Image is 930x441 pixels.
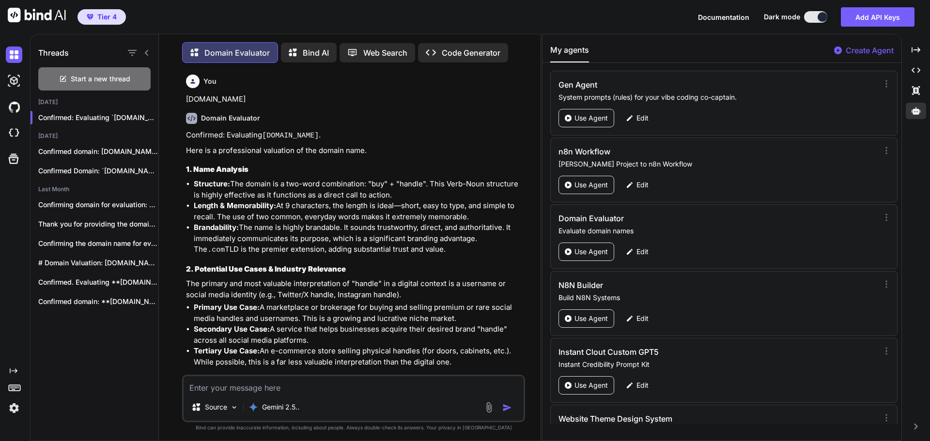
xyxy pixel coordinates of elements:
p: Bind AI [303,47,329,59]
p: Confirmed: Evaluating `[DOMAIN_NAME]`. ... [38,113,158,122]
strong: Secondary Use Case: [194,324,270,334]
img: darkChat [6,46,22,63]
strong: Structure: [194,179,230,188]
p: Evaluate domain names [558,226,875,236]
button: Documentation [698,12,749,22]
p: Confirming domain for evaluation: **[DOMAIN_NAME]** Here is... [38,200,158,210]
li: The name is highly brandable. It sounds trustworthy, direct, and authoritative. It immediately co... [194,222,523,256]
h3: Gen Agent [558,79,780,91]
strong: Primary Use Case: [194,303,260,312]
li: A service that helps businesses acquire their desired brand "handle" across all social media plat... [194,324,523,346]
p: Gemini 2.5.. [262,402,299,412]
p: Build N8N Systems [558,293,875,303]
p: # Domain Valuation: [DOMAIN_NAME] ## Analysis -... [38,258,158,268]
h1: Threads [38,47,69,59]
img: darkAi-studio [6,73,22,89]
h3: n8n Workflow [558,146,780,157]
h3: Domain Evaluator [558,213,780,224]
strong: Length & Memorability: [194,201,276,210]
p: Edit [636,380,649,390]
p: Edit [636,314,649,323]
h3: Instant Clout Custom GPT5 [558,346,780,358]
h3: Website Theme Design System [558,413,780,425]
h3: N8N Builder [558,279,780,291]
p: [PERSON_NAME] Project to n8n Workflow [558,159,875,169]
span: Documentation [698,13,749,21]
p: Confirmed domain: [DOMAIN_NAME] 1) Str... [38,147,158,156]
h2: [DATE] [31,98,158,106]
p: Instant Credibility Prompt Kit [558,360,875,369]
img: Pick Models [230,403,238,411]
li: An e-commerce store selling physical handles (for doors, cabinets, etc.). While possible, this is... [194,346,523,367]
p: Bind can provide inaccurate information, including about people. Always double-check its answers.... [182,424,525,431]
li: The domain is a two-word combination: "buy" + "handle". This Verb-Noun structure is highly effect... [194,179,523,200]
p: Confirmed: Evaluating . [186,130,523,142]
li: A marketplace or brokerage for buying and selling premium or rare social media handles and userna... [194,302,523,324]
img: icon [502,403,512,412]
h2: [DATE] [31,132,158,140]
code: .com [207,246,225,254]
img: Gemini 2.5 Pro [248,402,258,412]
p: Edit [636,180,649,190]
img: cloudideIcon [6,125,22,141]
p: Source [205,402,227,412]
button: premiumTier 4 [77,9,126,25]
p: Edit [636,247,649,257]
p: Confirmed. Evaluating **[DOMAIN_NAME]**. *** ### **Domain Name... [38,277,158,287]
p: Confirmed domain: **[DOMAIN_NAME]** Here is a professional... [38,297,158,306]
p: Here is a professional valuation of the domain name. [186,145,523,156]
p: The primary and most valuable interpretation of "handle" in a digital context is a username or so... [186,278,523,300]
span: Tier 4 [97,12,117,22]
button: Add API Keys [841,7,914,27]
h6: You [203,76,217,86]
strong: Brandability: [194,223,239,232]
p: Use Agent [574,380,608,390]
p: Confirmed Domain: `[DOMAIN_NAME]` Here is a professional... [38,166,158,176]
p: Confirming the domain name for evaluation: **[DOMAIN_NAME]**... [38,239,158,248]
li: At 9 characters, the length is ideal—short, easy to type, and simple to recall. The use of two co... [194,200,523,222]
span: Dark mode [764,12,800,22]
img: settings [6,400,22,416]
p: Edit [636,113,649,123]
img: githubDark [6,99,22,115]
strong: 1. Name Analysis [186,165,248,174]
p: [DOMAIN_NAME] [186,94,523,105]
code: [DOMAIN_NAME] [262,132,319,140]
img: Bind AI [8,8,66,22]
p: Thank you for providing the domain name... [38,219,158,229]
strong: Tertiary Use Case: [194,346,260,355]
p: Code Generator [442,47,500,59]
h2: Last Month [31,185,158,193]
p: Domain Evaluator [204,47,270,59]
button: My agents [550,44,589,62]
strong: 2. Potential Use Cases & Industry Relevance [186,264,346,274]
p: Create Agent [846,45,894,56]
img: premium [87,14,93,20]
p: Web Search [363,47,407,59]
p: Use Agent [574,314,608,323]
span: Start a new thread [71,74,130,84]
h6: Domain Evaluator [201,113,260,123]
p: System prompts (rules) for your vibe coding co-captain. [558,92,875,102]
img: attachment [483,402,495,413]
p: Use Agent [574,180,608,190]
p: Use Agent [574,113,608,123]
p: Use Agent [574,247,608,257]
